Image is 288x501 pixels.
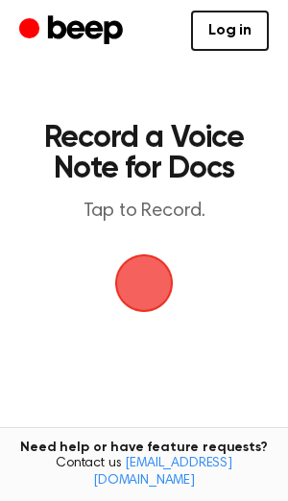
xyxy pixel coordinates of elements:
[93,457,232,488] a: [EMAIL_ADDRESS][DOMAIN_NAME]
[191,11,269,51] a: Log in
[19,12,128,50] a: Beep
[115,254,173,312] button: Beep Logo
[35,123,253,184] h1: Record a Voice Note for Docs
[12,456,276,489] span: Contact us
[35,200,253,224] p: Tap to Record.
